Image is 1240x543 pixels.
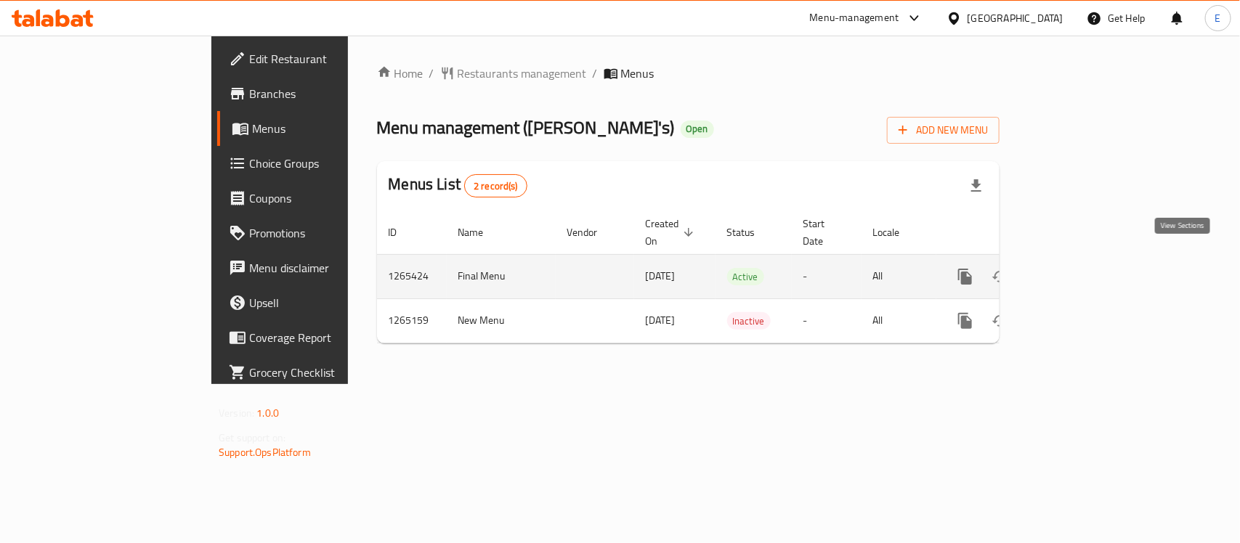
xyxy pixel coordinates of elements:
a: Branches [217,76,418,111]
span: ID [389,224,416,241]
th: Actions [936,211,1099,255]
div: Menu-management [810,9,899,27]
button: Add New Menu [887,117,1000,144]
span: Upsell [249,294,407,311]
span: Get support on: [219,428,285,447]
a: Support.OpsPlatform [219,443,311,462]
button: Change Status [983,303,1018,338]
span: E [1215,10,1221,26]
button: more [948,259,983,294]
span: 1.0.0 [256,404,279,422]
td: - [792,254,862,298]
a: Upsell [217,285,418,320]
a: Choice Groups [217,146,418,181]
a: Coverage Report [217,320,418,355]
td: All [862,298,936,343]
span: [DATE] [646,311,676,330]
span: Edit Restaurant [249,50,407,68]
span: Choice Groups [249,155,407,172]
span: Promotions [249,224,407,242]
a: Menus [217,111,418,146]
span: Branches [249,85,407,102]
td: New Menu [447,298,556,343]
span: Vendor [567,224,617,241]
span: 2 record(s) [465,179,527,193]
button: more [948,303,983,338]
span: Start Date [803,215,844,250]
li: / [593,65,598,82]
span: Menus [252,120,407,137]
span: Locale [873,224,919,241]
td: Final Menu [447,254,556,298]
div: Inactive [727,312,771,330]
a: Edit Restaurant [217,41,418,76]
span: Restaurants management [458,65,587,82]
div: Open [681,121,714,138]
nav: breadcrumb [377,65,1000,82]
span: Inactive [727,313,771,330]
span: Menu disclaimer [249,259,407,277]
span: [DATE] [646,266,676,285]
a: Menu disclaimer [217,250,418,285]
li: / [429,65,434,82]
span: Coverage Report [249,329,407,346]
a: Restaurants management [440,65,587,82]
span: Menu management ( [PERSON_NAME]'s ) [377,111,675,144]
td: All [862,254,936,298]
span: Coupons [249,189,407,207]
span: Open [681,123,714,135]
a: Grocery Checklist [217,355,418,390]
a: Coupons [217,181,418,216]
span: Created On [646,215,698,250]
span: Version: [219,404,254,422]
span: Active [727,269,764,285]
h2: Menus List [389,173,527,197]
table: enhanced table [377,211,1099,343]
div: [GEOGRAPHIC_DATA] [968,10,1063,26]
div: Export file [959,168,994,203]
div: Active [727,268,764,285]
span: Add New Menu [899,121,988,139]
div: Total records count [464,174,527,197]
span: Status [727,224,774,241]
span: Name [458,224,503,241]
span: Grocery Checklist [249,364,407,381]
span: Menus [621,65,655,82]
a: Promotions [217,216,418,250]
td: - [792,298,862,343]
